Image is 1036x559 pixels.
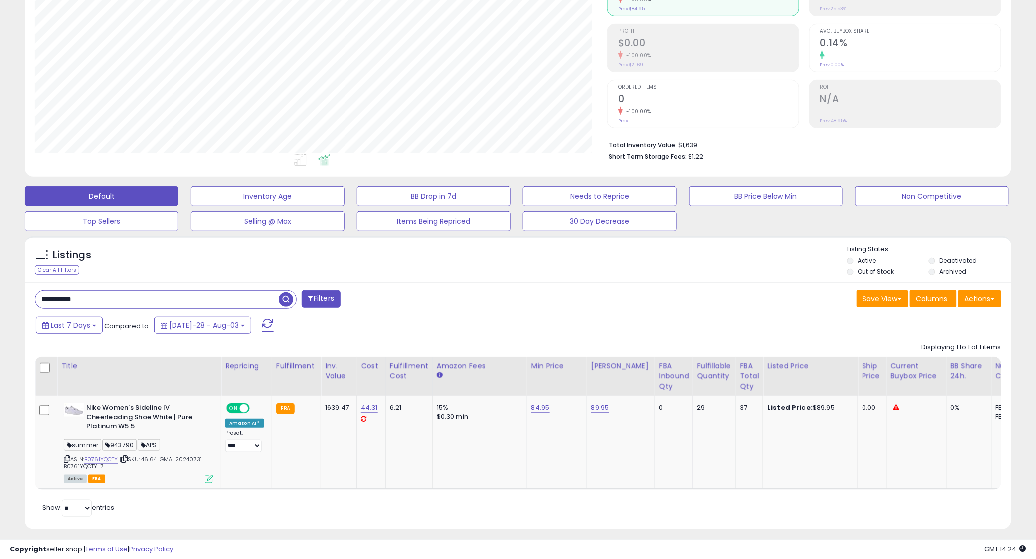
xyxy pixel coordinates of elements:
[609,138,994,150] li: $1,639
[227,404,240,413] span: ON
[939,267,966,276] label: Archived
[618,93,799,107] h2: 0
[689,186,843,206] button: BB Price Below Min
[996,403,1029,412] div: FBA: 0
[951,403,984,412] div: 0%
[891,361,942,381] div: Current Buybox Price
[618,6,645,12] small: Prev: $84.95
[618,85,799,90] span: Ordered Items
[958,290,1001,307] button: Actions
[390,403,425,412] div: 6.21
[820,62,844,68] small: Prev: 0.00%
[191,186,345,206] button: Inventory Age
[25,186,178,206] button: Default
[922,343,1001,352] div: Displaying 1 to 1 of 1 items
[51,320,90,330] span: Last 7 Days
[996,412,1029,421] div: FBM: 7
[531,361,583,371] div: Min Price
[64,439,101,451] span: summer
[64,475,87,483] span: All listings currently available for purchase on Amazon
[276,361,317,371] div: Fulfillment
[191,211,345,231] button: Selling @ Max
[618,62,643,68] small: Prev: $21.69
[361,361,381,371] div: Cost
[138,439,160,451] span: APS
[659,361,689,392] div: FBA inbound Qty
[390,361,428,381] div: Fulfillment Cost
[225,430,264,452] div: Preset:
[618,37,799,51] h2: $0.00
[858,267,894,276] label: Out of Stock
[531,403,550,413] a: 84.95
[64,455,205,470] span: | SKU: 46.64-GMA-20240731-B0761YQCTY-7
[302,290,341,308] button: Filters
[64,403,213,482] div: ASIN:
[820,6,847,12] small: Prev: 25.53%
[325,361,352,381] div: Inv. value
[85,544,128,554] a: Terms of Use
[862,403,878,412] div: 0.00
[361,403,378,413] a: 44.31
[618,29,799,34] span: Profit
[437,361,523,371] div: Amazon Fees
[248,404,264,413] span: OFF
[102,439,137,451] span: 943790
[618,118,631,124] small: Prev: 1
[357,211,511,231] button: Items Being Repriced
[820,29,1001,34] span: Avg. Buybox Share
[437,412,519,421] div: $0.30 min
[129,544,173,554] a: Privacy Policy
[951,361,987,381] div: BB Share 24h.
[985,544,1026,554] span: 2025-08-11 14:24 GMT
[276,403,295,414] small: FBA
[10,544,46,554] strong: Copyright
[609,152,687,161] b: Short Term Storage Fees:
[86,403,207,434] b: Nike Women's Sideline IV Cheerleading Shoe White | Pure Platinum W5.5
[61,361,217,371] div: Title
[820,93,1001,107] h2: N/A
[154,317,251,334] button: [DATE]-28 - Aug-03
[437,371,443,380] small: Amazon Fees.
[820,85,1001,90] span: ROI
[939,256,977,265] label: Deactivated
[42,503,114,512] span: Show: entries
[857,290,908,307] button: Save View
[996,361,1032,381] div: Num of Comp.
[697,361,731,381] div: Fulfillable Quantity
[591,403,609,413] a: 89.95
[64,403,84,417] img: 31djjUdQ9IL._SL40_.jpg
[35,265,79,275] div: Clear All Filters
[36,317,103,334] button: Last 7 Days
[225,361,268,371] div: Repricing
[767,403,850,412] div: $89.95
[847,245,1011,254] p: Listing States:
[10,545,173,554] div: seller snap | |
[523,211,677,231] button: 30 Day Decrease
[225,419,264,428] div: Amazon AI *
[767,403,813,412] b: Listed Price:
[916,294,948,304] span: Columns
[609,141,677,149] b: Total Inventory Value:
[659,403,686,412] div: 0
[591,361,651,371] div: [PERSON_NAME]
[910,290,957,307] button: Columns
[104,321,150,331] span: Compared to:
[862,361,882,381] div: Ship Price
[820,37,1001,51] h2: 0.14%
[84,455,118,464] a: B0761YQCTY
[357,186,511,206] button: BB Drop in 7d
[767,361,854,371] div: Listed Price
[858,256,876,265] label: Active
[623,108,651,115] small: -100.00%
[740,403,756,412] div: 37
[437,403,519,412] div: 15%
[169,320,239,330] span: [DATE]-28 - Aug-03
[688,152,703,161] span: $1.22
[25,211,178,231] button: Top Sellers
[88,475,105,483] span: FBA
[53,248,91,262] h5: Listings
[740,361,759,392] div: FBA Total Qty
[523,186,677,206] button: Needs to Reprice
[820,118,847,124] small: Prev: 48.95%
[855,186,1009,206] button: Non Competitive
